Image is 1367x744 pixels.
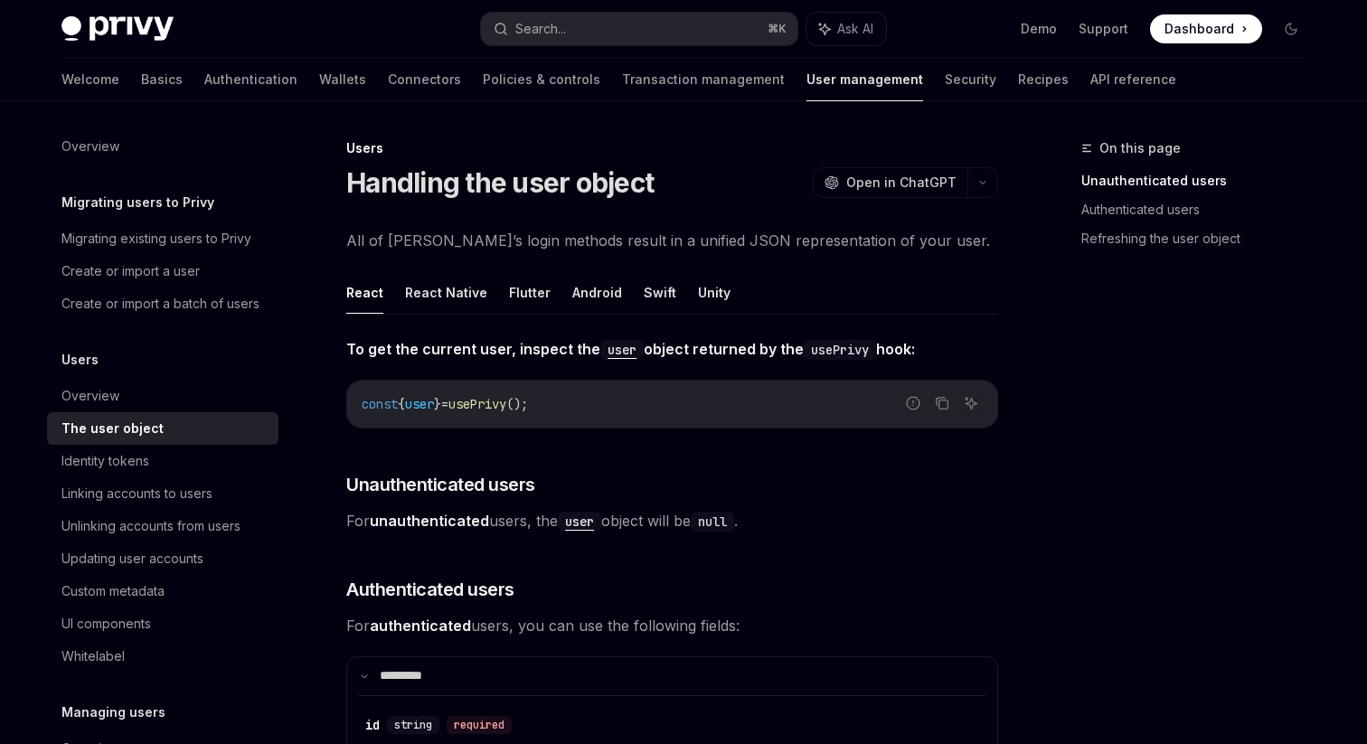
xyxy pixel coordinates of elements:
a: Identity tokens [47,445,278,477]
button: React [346,271,383,314]
button: React Native [405,271,487,314]
a: The user object [47,412,278,445]
button: Swift [644,271,676,314]
a: Security [945,58,996,101]
strong: To get the current user, inspect the object returned by the hook: [346,340,915,358]
a: Unauthenticated users [1081,166,1320,195]
span: ⌘ K [768,22,787,36]
button: Search...⌘K [481,13,797,45]
a: Overview [47,130,278,163]
div: id [365,716,380,734]
a: Whitelabel [47,640,278,673]
button: Android [572,271,622,314]
code: null [691,512,734,532]
a: Unlinking accounts from users [47,510,278,542]
div: Create or import a batch of users [61,293,259,315]
a: Welcome [61,58,119,101]
button: Open in ChatGPT [813,167,967,198]
div: Custom metadata [61,580,165,602]
code: user [558,512,601,532]
a: user [600,340,644,358]
div: Identity tokens [61,450,149,472]
button: Toggle dark mode [1277,14,1306,43]
a: Migrating existing users to Privy [47,222,278,255]
a: Dashboard [1150,14,1262,43]
button: Ask AI [806,13,886,45]
h5: Managing users [61,702,165,723]
h5: Migrating users to Privy [61,192,214,213]
div: Overview [61,385,119,407]
a: Support [1079,20,1128,38]
a: Demo [1021,20,1057,38]
a: UI components [47,607,278,640]
div: UI components [61,613,151,635]
a: Policies & controls [483,58,600,101]
span: { [398,396,405,412]
a: Updating user accounts [47,542,278,575]
span: } [434,396,441,412]
span: Authenticated users [346,577,514,602]
div: Users [346,139,998,157]
a: user [558,512,601,530]
a: Authenticated users [1081,195,1320,224]
a: Basics [141,58,183,101]
a: Refreshing the user object [1081,224,1320,253]
img: dark logo [61,16,174,42]
button: Report incorrect code [901,391,925,415]
div: Search... [515,18,566,40]
span: (); [506,396,528,412]
button: Copy the contents from the code block [930,391,954,415]
div: Create or import a user [61,260,200,282]
div: Linking accounts to users [61,483,212,504]
div: Updating user accounts [61,548,203,570]
span: user [405,396,434,412]
button: Flutter [509,271,551,314]
span: For users, you can use the following fields: [346,613,998,638]
a: Create or import a batch of users [47,287,278,320]
div: Overview [61,136,119,157]
span: const [362,396,398,412]
a: Linking accounts to users [47,477,278,510]
strong: authenticated [370,617,471,635]
code: user [600,340,644,360]
button: Unity [698,271,731,314]
a: Overview [47,380,278,412]
span: Dashboard [1164,20,1234,38]
span: All of [PERSON_NAME]’s login methods result in a unified JSON representation of your user. [346,228,998,253]
div: Migrating existing users to Privy [61,228,251,250]
h1: Handling the user object [346,166,654,199]
span: string [394,718,432,732]
a: Wallets [319,58,366,101]
div: Unlinking accounts from users [61,515,240,537]
div: required [447,716,512,734]
a: Connectors [388,58,461,101]
button: Ask AI [959,391,983,415]
div: Whitelabel [61,645,125,667]
a: Recipes [1018,58,1069,101]
a: Custom metadata [47,575,278,607]
span: usePrivy [448,396,506,412]
span: Unauthenticated users [346,472,535,497]
a: Authentication [204,58,297,101]
span: For users, the object will be . [346,508,998,533]
span: On this page [1099,137,1181,159]
span: Open in ChatGPT [846,174,957,192]
a: API reference [1090,58,1176,101]
a: Create or import a user [47,255,278,287]
a: User management [806,58,923,101]
span: = [441,396,448,412]
a: Transaction management [622,58,785,101]
code: usePrivy [804,340,876,360]
div: The user object [61,418,164,439]
strong: unauthenticated [370,512,489,530]
span: Ask AI [837,20,873,38]
h5: Users [61,349,99,371]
